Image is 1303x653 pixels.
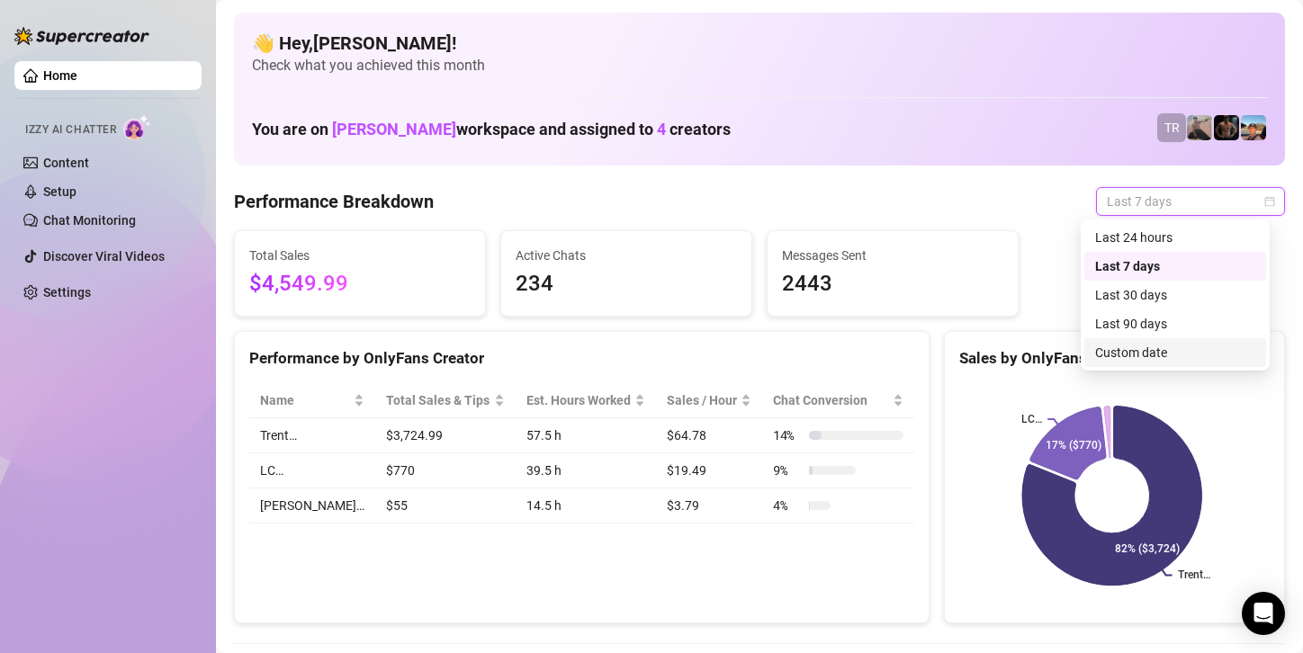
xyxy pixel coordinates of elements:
[375,383,515,418] th: Total Sales & Tips
[1084,281,1266,309] div: Last 30 days
[782,246,1003,265] span: Messages Sent
[1214,115,1239,140] img: Trent
[657,120,666,139] span: 4
[1187,115,1212,140] img: LC
[1164,118,1180,138] span: TR
[43,68,77,83] a: Home
[123,114,151,140] img: AI Chatter
[252,31,1267,56] h4: 👋 Hey, [PERSON_NAME] !
[249,246,471,265] span: Total Sales
[249,453,375,488] td: LC…
[773,461,802,480] span: 9 %
[43,184,76,199] a: Setup
[375,453,515,488] td: $770
[516,418,656,453] td: 57.5 h
[959,346,1270,371] div: Sales by OnlyFans Creator
[43,285,91,300] a: Settings
[1084,309,1266,338] div: Last 90 days
[1241,115,1266,140] img: Zach
[1264,196,1275,207] span: calendar
[1107,188,1274,215] span: Last 7 days
[375,488,515,523] td: $55
[667,390,737,410] span: Sales / Hour
[656,418,762,453] td: $64.78
[1084,338,1266,367] div: Custom date
[656,453,762,488] td: $19.49
[1095,228,1255,247] div: Last 24 hours
[1178,569,1210,582] text: Trent…
[249,488,375,523] td: [PERSON_NAME]…
[1021,413,1042,425] text: LC…
[252,120,731,139] h1: You are on workspace and assigned to creators
[249,418,375,453] td: Trent…
[526,390,631,410] div: Est. Hours Worked
[43,156,89,170] a: Content
[386,390,490,410] span: Total Sales & Tips
[516,267,737,301] span: 234
[1242,592,1285,635] div: Open Intercom Messenger
[260,390,350,410] span: Name
[1084,223,1266,252] div: Last 24 hours
[332,120,456,139] span: [PERSON_NAME]
[43,249,165,264] a: Discover Viral Videos
[1095,343,1255,362] div: Custom date
[375,418,515,453] td: $3,724.99
[656,383,762,418] th: Sales / Hour
[516,488,656,523] td: 14.5 h
[773,390,889,410] span: Chat Conversion
[1084,252,1266,281] div: Last 7 days
[773,496,802,515] span: 4 %
[1095,256,1255,276] div: Last 7 days
[234,189,434,214] h4: Performance Breakdown
[252,56,1267,76] span: Check what you achieved this month
[43,213,136,228] a: Chat Monitoring
[762,383,914,418] th: Chat Conversion
[773,425,802,445] span: 14 %
[249,383,375,418] th: Name
[1095,285,1255,305] div: Last 30 days
[249,346,914,371] div: Performance by OnlyFans Creator
[14,27,149,45] img: logo-BBDzfeDw.svg
[1095,314,1255,334] div: Last 90 days
[25,121,116,139] span: Izzy AI Chatter
[656,488,762,523] td: $3.79
[782,267,1003,301] span: 2443
[516,246,737,265] span: Active Chats
[516,453,656,488] td: 39.5 h
[249,267,471,301] span: $4,549.99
